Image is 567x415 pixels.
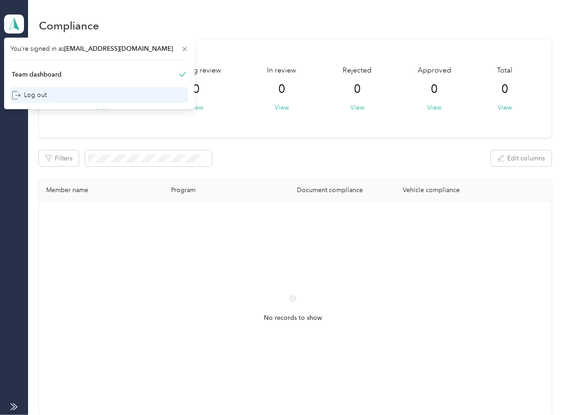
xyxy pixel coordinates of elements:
span: Approved [418,65,451,76]
span: Rejected [343,65,372,76]
button: View [350,103,364,112]
span: [EMAIL_ADDRESS][DOMAIN_NAME] [64,45,173,53]
span: 0 [279,82,286,97]
th: Member name [39,179,163,202]
h1: Compliance [39,21,99,30]
span: Total [497,65,513,76]
span: 0 [431,82,438,97]
span: You’re signed in as [10,44,188,53]
button: Filters [39,150,79,166]
button: View [498,103,512,112]
button: Edit columns [491,150,552,166]
button: View [275,103,289,112]
iframe: Everlance-gr Chat Button Frame [516,364,567,415]
span: Pending review [171,65,221,76]
div: Team dashboard [12,70,62,79]
span: In review [267,65,297,76]
th: Program [164,179,279,202]
span: No records to show [264,313,322,323]
span: 0 [501,82,508,97]
button: View [427,103,441,112]
button: View [189,103,203,112]
span: 0 [354,82,361,97]
div: Vehicle compliance [388,186,475,194]
span: 0 [193,82,200,97]
div: Log out [12,90,47,100]
div: Document compliance [286,186,373,194]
